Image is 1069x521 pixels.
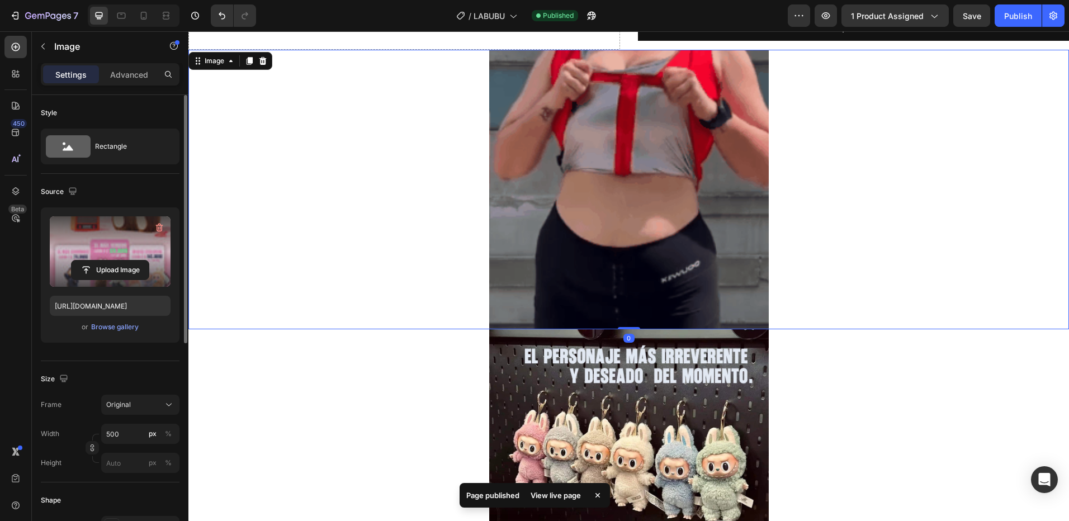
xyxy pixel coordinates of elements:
[211,4,256,27] div: Undo/Redo
[101,395,179,415] button: Original
[162,427,175,441] button: px
[41,429,59,439] label: Width
[91,321,139,333] button: Browse gallery
[82,320,88,334] span: or
[165,429,172,439] div: %
[41,458,62,468] label: Height
[165,458,172,468] div: %
[995,4,1042,27] button: Publish
[8,205,27,214] div: Beta
[101,424,179,444] input: px%
[469,10,471,22] span: /
[841,4,949,27] button: 1 product assigned
[146,456,159,470] button: %
[543,11,574,21] span: Published
[41,108,57,118] div: Style
[50,296,171,316] input: https://example.com/image.jpg
[55,69,87,80] p: Settings
[851,10,924,22] span: 1 product assigned
[435,302,446,311] div: 0
[110,69,148,80] p: Advanced
[41,495,61,505] div: Shape
[466,490,519,501] p: Page published
[149,458,157,468] div: px
[149,429,157,439] div: px
[101,453,179,473] input: px%
[146,427,159,441] button: %
[71,260,149,280] button: Upload Image
[4,4,83,27] button: 7
[41,184,79,200] div: Source
[41,400,62,410] label: Frame
[524,487,588,503] div: View live page
[91,322,139,332] div: Browse gallery
[1004,10,1032,22] div: Publish
[106,400,131,410] span: Original
[41,372,70,387] div: Size
[95,134,163,159] div: Rectangle
[11,119,27,128] div: 450
[73,9,78,22] p: 7
[474,10,505,22] span: LABUBU
[953,4,990,27] button: Save
[54,40,149,53] p: Image
[188,31,1069,521] iframe: Design area
[162,456,175,470] button: px
[1031,466,1058,493] div: Open Intercom Messenger
[963,11,981,21] span: Save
